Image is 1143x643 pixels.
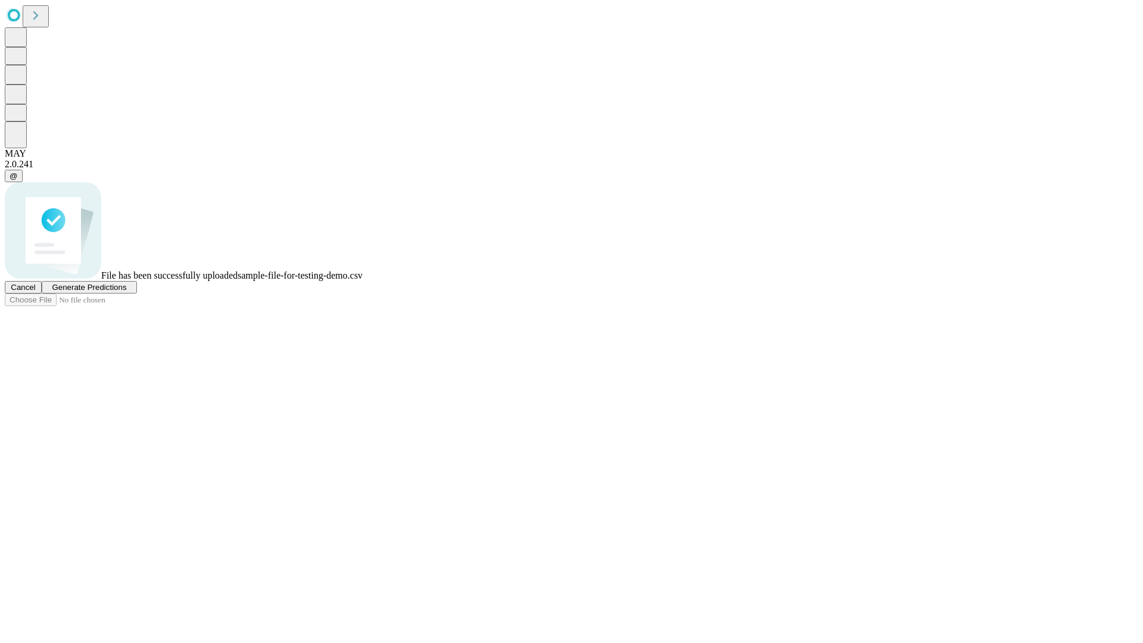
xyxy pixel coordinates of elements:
button: Generate Predictions [42,281,137,294]
button: @ [5,170,23,182]
span: Cancel [11,283,36,292]
span: File has been successfully uploaded [101,270,238,280]
div: MAY [5,148,1138,159]
span: sample-file-for-testing-demo.csv [238,270,363,280]
span: Generate Predictions [52,283,126,292]
div: 2.0.241 [5,159,1138,170]
span: @ [10,171,18,180]
button: Cancel [5,281,42,294]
